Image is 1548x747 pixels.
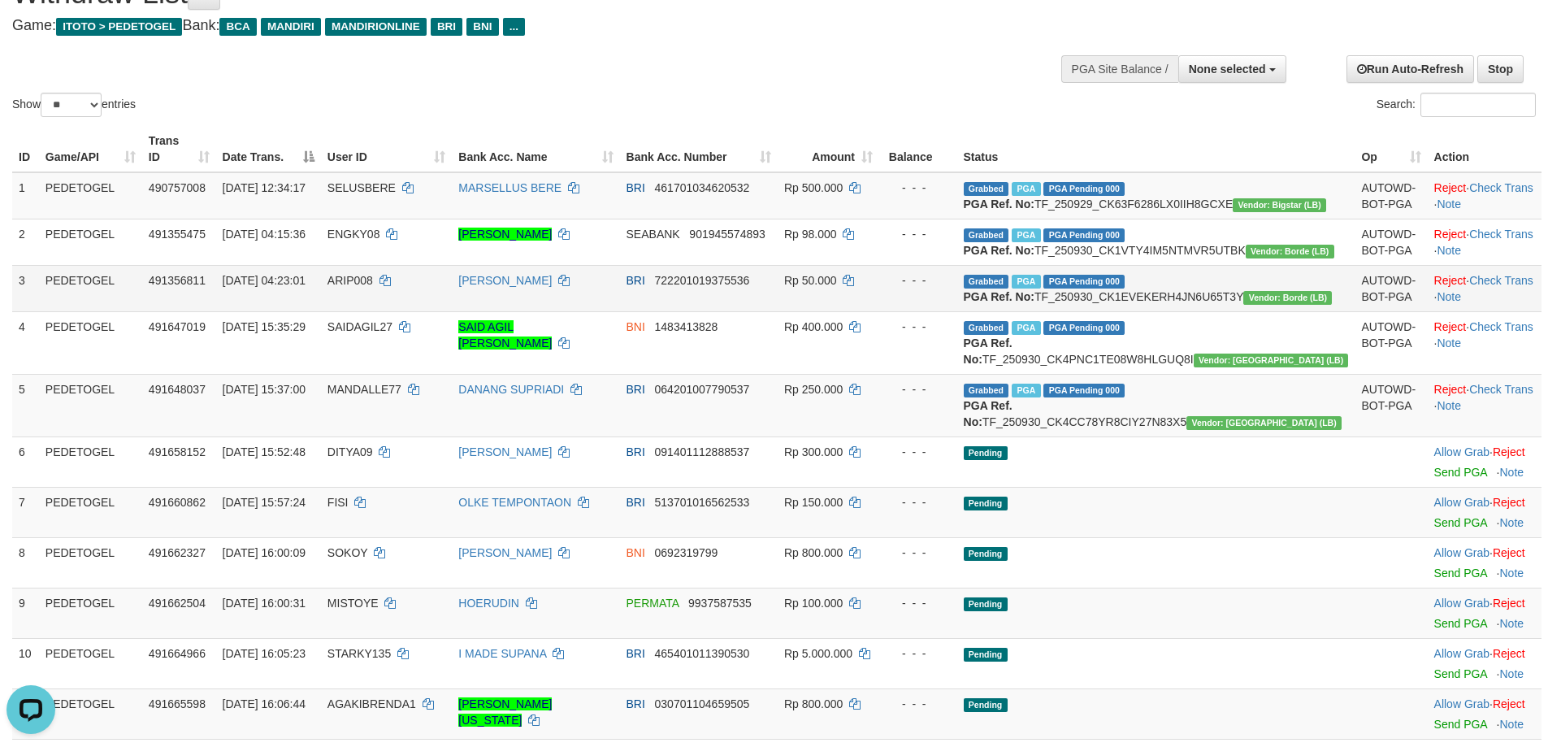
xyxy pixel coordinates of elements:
[964,446,1008,460] span: Pending
[688,597,752,610] span: Copy 9937587535 to clipboard
[964,597,1008,611] span: Pending
[327,383,401,396] span: MANDALLE77
[219,18,256,36] span: BCA
[886,494,951,510] div: - - -
[149,697,206,710] span: 491665598
[1434,320,1467,333] a: Reject
[1500,667,1524,680] a: Note
[1420,93,1536,117] input: Search:
[1428,311,1541,374] td: · ·
[1500,466,1524,479] a: Note
[1434,647,1489,660] a: Allow Grab
[458,320,552,350] a: SAID AGIL [PERSON_NAME]
[149,320,206,333] span: 491647019
[655,320,718,333] span: Copy 1483413828 to clipboard
[964,198,1034,211] b: PGA Ref. No:
[39,487,142,537] td: PEDETOGEL
[1437,337,1461,350] a: Note
[56,18,182,36] span: ITOTO > PEDETOGEL
[1428,436,1541,487] td: ·
[223,228,306,241] span: [DATE] 04:15:36
[1012,275,1040,289] span: Marked by afzCS1
[1434,617,1487,630] a: Send PGA
[1434,496,1493,509] span: ·
[458,546,552,559] a: [PERSON_NAME]
[1434,445,1489,458] a: Allow Grab
[327,228,380,241] span: ENGKY08
[458,697,552,727] a: [PERSON_NAME][US_STATE]
[223,320,306,333] span: [DATE] 15:35:29
[39,374,142,436] td: PEDETOGEL
[964,698,1008,712] span: Pending
[1012,182,1040,196] span: Marked by afzCS1
[1434,667,1487,680] a: Send PGA
[1493,597,1525,610] a: Reject
[1043,228,1125,242] span: PGA Pending
[1233,198,1326,212] span: Vendor URL: https://dashboard.q2checkout.com/secure
[886,226,951,242] div: - - -
[1012,228,1040,242] span: Marked by afzCS1
[784,383,843,396] span: Rp 250.000
[964,244,1034,257] b: PGA Ref. No:
[784,445,843,458] span: Rp 300.000
[655,383,750,396] span: Copy 064201007790537 to clipboard
[1243,291,1332,305] span: Vendor URL: https://dashboard.q2checkout.com/secure
[431,18,462,36] span: BRI
[784,181,843,194] span: Rp 500.000
[655,496,750,509] span: Copy 513701016562533 to clipboard
[12,172,39,219] td: 1
[1355,219,1427,265] td: AUTOWD-BOT-PGA
[655,546,718,559] span: Copy 0692319799 to clipboard
[1493,496,1525,509] a: Reject
[1043,321,1125,335] span: PGA Pending
[1500,718,1524,731] a: Note
[1061,55,1178,83] div: PGA Site Balance /
[1355,126,1427,172] th: Op: activate to sort column ascending
[1428,265,1541,311] td: · ·
[12,18,1016,34] h4: Game: Bank:
[458,496,571,509] a: OLKE TEMPONTAON
[149,597,206,610] span: 491662504
[39,311,142,374] td: PEDETOGEL
[223,383,306,396] span: [DATE] 15:37:00
[1469,228,1533,241] a: Check Trans
[327,320,392,333] span: SAIDAGIL27
[1434,445,1493,458] span: ·
[327,181,396,194] span: SELUSBERE
[1434,647,1493,660] span: ·
[261,18,321,36] span: MANDIRI
[458,445,552,458] a: [PERSON_NAME]
[1477,55,1524,83] a: Stop
[620,126,778,172] th: Bank Acc. Number: activate to sort column ascending
[1355,311,1427,374] td: AUTOWD-BOT-PGA
[964,337,1012,366] b: PGA Ref. No:
[627,383,645,396] span: BRI
[12,537,39,588] td: 8
[1500,567,1524,580] a: Note
[1428,688,1541,739] td: ·
[216,126,321,172] th: Date Trans.: activate to sort column descending
[784,320,843,333] span: Rp 400.000
[12,588,39,638] td: 9
[149,496,206,509] span: 491660862
[1434,228,1467,241] a: Reject
[886,696,951,712] div: - - -
[503,18,525,36] span: ...
[223,597,306,610] span: [DATE] 16:00:31
[452,126,619,172] th: Bank Acc. Name: activate to sort column ascending
[1194,354,1349,367] span: Vendor URL: https://dashboard.q2checkout.com/secure
[1434,546,1489,559] a: Allow Grab
[784,496,843,509] span: Rp 150.000
[1434,546,1493,559] span: ·
[964,399,1012,428] b: PGA Ref. No:
[1469,383,1533,396] a: Check Trans
[964,321,1009,335] span: Grabbed
[627,228,680,241] span: SEABANK
[1434,597,1489,610] a: Allow Grab
[1178,55,1286,83] button: None selected
[1493,697,1525,710] a: Reject
[41,93,102,117] select: Showentries
[964,182,1009,196] span: Grabbed
[1434,383,1467,396] a: Reject
[627,496,645,509] span: BRI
